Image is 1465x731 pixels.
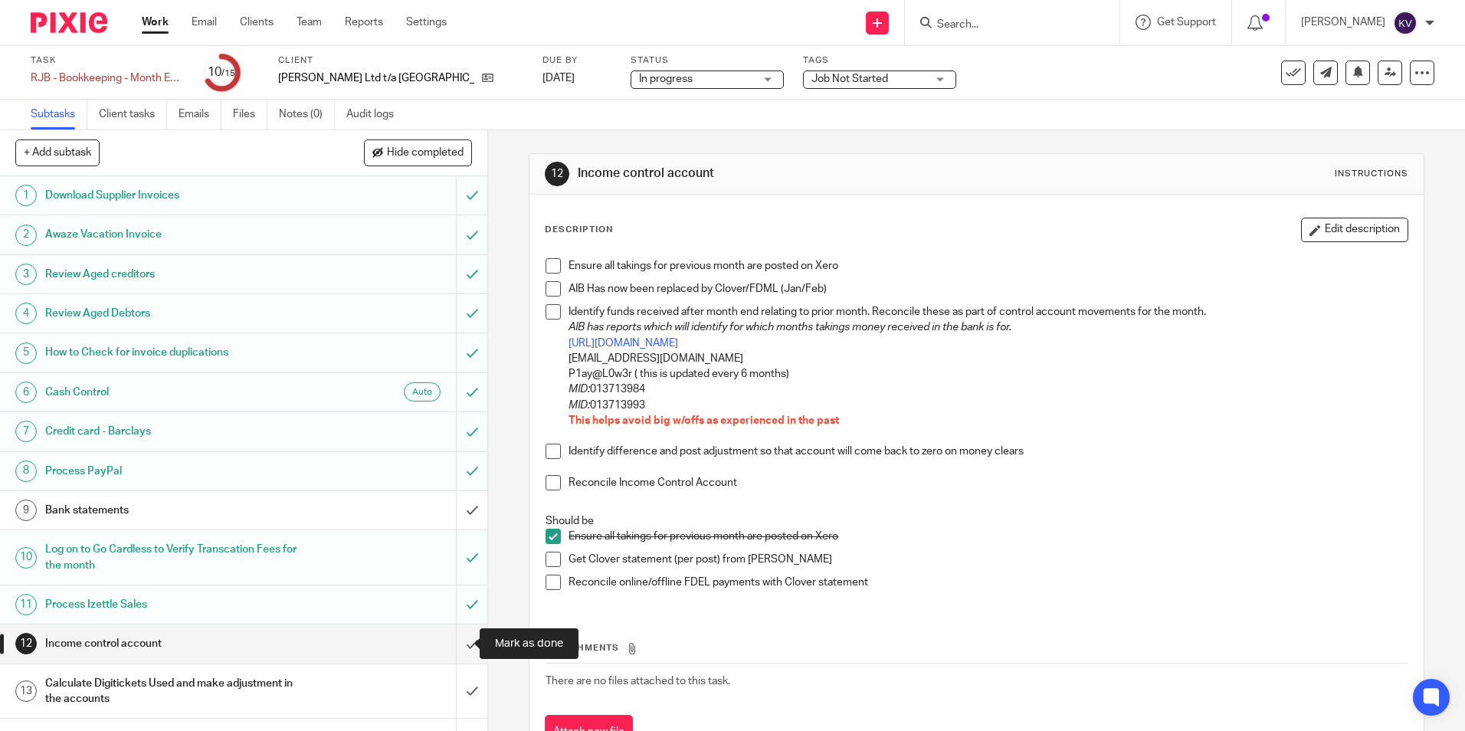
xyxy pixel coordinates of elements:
[15,264,37,285] div: 3
[99,100,167,129] a: Client tasks
[546,676,730,687] span: There are no files attached to this task.
[569,575,1407,590] p: Reconcile online/offline FDEL payments with Clover statement
[233,100,267,129] a: Files
[45,381,309,404] h1: Cash Control
[45,593,309,616] h1: Process Izettle Sales
[545,224,613,236] p: Description
[404,382,441,402] div: Auto
[546,644,619,652] span: Attachments
[192,15,217,30] a: Email
[45,420,309,443] h1: Credit card - Barclays
[45,538,309,577] h1: Log on to Go Cardless to Verify Transcation Fees for the month
[578,166,1009,182] h1: Income control account
[15,594,37,615] div: 11
[803,54,956,67] label: Tags
[45,184,309,207] h1: Download Supplier Invoices
[208,64,235,81] div: 10
[15,343,37,364] div: 5
[546,513,1407,529] p: Should be
[45,341,309,364] h1: How to Check for invoice duplications
[297,15,322,30] a: Team
[278,70,474,86] p: [PERSON_NAME] Ltd t/a [GEOGRAPHIC_DATA]
[15,139,100,166] button: + Add subtask
[142,15,169,30] a: Work
[569,529,1407,544] p: Ensure all takings for previous month are posted on Xero
[569,398,1407,413] p: 013713993
[45,499,309,522] h1: Bank statements
[569,444,1407,459] p: Identify difference and post adjustment so that account will come back to zero on money clears
[15,500,37,521] div: 9
[45,263,309,286] h1: Review Aged creditors
[569,258,1407,274] p: Ensure all takings for previous month are posted on Xero
[364,139,472,166] button: Hide completed
[1301,218,1408,242] button: Edit description
[45,302,309,325] h1: Review Aged Debtors
[545,162,569,186] div: 12
[387,147,464,159] span: Hide completed
[45,632,309,655] h1: Income control account
[345,15,383,30] a: Reports
[15,633,37,654] div: 12
[31,100,87,129] a: Subtasks
[569,338,678,349] a: [URL][DOMAIN_NAME]
[569,400,590,411] em: MID:
[569,475,1407,490] p: Reconcile Income Control Account
[569,304,1407,320] p: Identify funds received after month end relating to prior month. Reconcile these as part of contr...
[15,303,37,324] div: 4
[45,460,309,483] h1: Process PayPal
[569,322,1011,333] em: AIB has reports which will identify for which months takings money received in the bank is for.
[45,672,309,711] h1: Calculate Digitickets Used and make adjustment in the accounts
[179,100,221,129] a: Emails
[936,18,1073,32] input: Search
[45,223,309,246] h1: Awaze Vacation Invoice
[240,15,274,30] a: Clients
[15,547,37,569] div: 10
[639,74,693,84] span: In progress
[569,415,839,426] span: This helps avoid big w/offs as experienced in the past
[811,74,888,84] span: Job Not Started
[31,70,184,86] div: RJB - Bookkeeping - Month End Closure
[31,12,107,33] img: Pixie
[631,54,784,67] label: Status
[542,54,611,67] label: Due by
[15,225,37,246] div: 2
[15,461,37,482] div: 8
[1157,17,1216,28] span: Get Support
[569,281,1407,297] p: AIB Has now been replaced by Clover/FDML (Jan/Feb)
[569,366,1407,382] p: P1ay@L0w3r ( this is updated every 6 months)
[15,185,37,206] div: 1
[569,382,1407,397] p: 013713984
[1335,168,1408,180] div: Instructions
[346,100,405,129] a: Audit logs
[569,351,1407,366] p: [EMAIL_ADDRESS][DOMAIN_NAME]
[15,382,37,403] div: 6
[221,69,235,77] small: /15
[15,421,37,442] div: 7
[279,100,335,129] a: Notes (0)
[278,54,523,67] label: Client
[406,15,447,30] a: Settings
[15,680,37,702] div: 13
[1393,11,1417,35] img: svg%3E
[31,54,184,67] label: Task
[569,552,1407,567] p: Get Clover statement (per post) from [PERSON_NAME]
[569,384,590,395] em: MID:
[1301,15,1385,30] p: [PERSON_NAME]
[542,73,575,84] span: [DATE]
